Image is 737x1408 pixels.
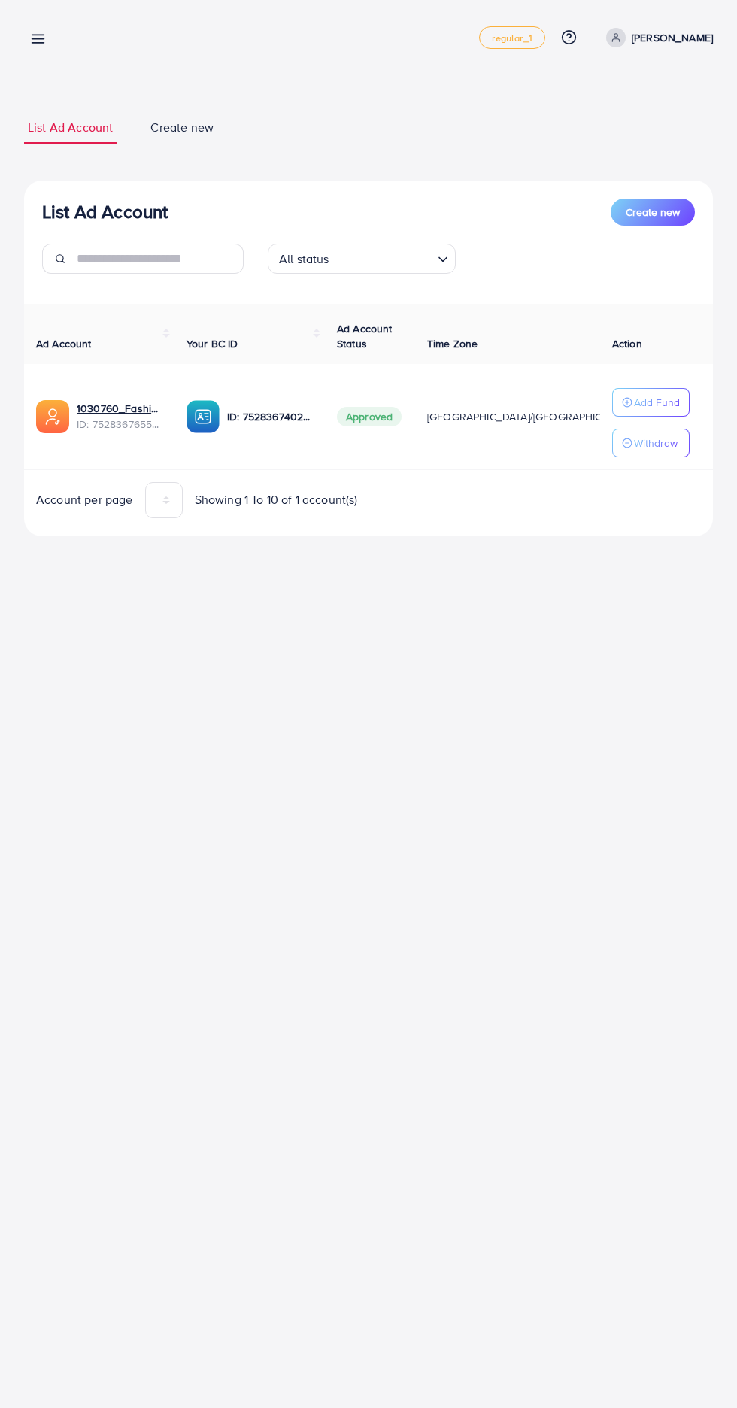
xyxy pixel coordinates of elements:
span: ID: 7528367655024508945 [77,417,162,432]
span: Showing 1 To 10 of 1 account(s) [195,491,358,508]
button: Create new [611,199,695,226]
span: Ad Account [36,336,92,351]
span: Account per page [36,491,133,508]
a: 1030760_Fashion Rose_1752834697540 [77,401,162,416]
img: ic-ba-acc.ded83a64.svg [187,400,220,433]
span: Approved [337,407,402,426]
span: Your BC ID [187,336,238,351]
div: <span class='underline'>1030760_Fashion Rose_1752834697540</span></br>7528367655024508945 [77,401,162,432]
span: All status [276,248,332,270]
img: ic-ads-acc.e4c84228.svg [36,400,69,433]
p: ID: 7528367402921476112 [227,408,313,426]
span: Create new [150,119,214,136]
span: [GEOGRAPHIC_DATA]/[GEOGRAPHIC_DATA] [427,409,636,424]
button: Add Fund [612,388,690,417]
span: regular_1 [492,33,532,43]
p: Withdraw [634,434,678,452]
a: [PERSON_NAME] [600,28,713,47]
h3: List Ad Account [42,201,168,223]
span: Ad Account Status [337,321,393,351]
span: Action [612,336,642,351]
div: Search for option [268,244,456,274]
input: Search for option [334,245,432,270]
button: Withdraw [612,429,690,457]
span: Create new [626,205,680,220]
p: [PERSON_NAME] [632,29,713,47]
p: Add Fund [634,393,680,411]
span: Time Zone [427,336,478,351]
span: List Ad Account [28,119,113,136]
a: regular_1 [479,26,544,49]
